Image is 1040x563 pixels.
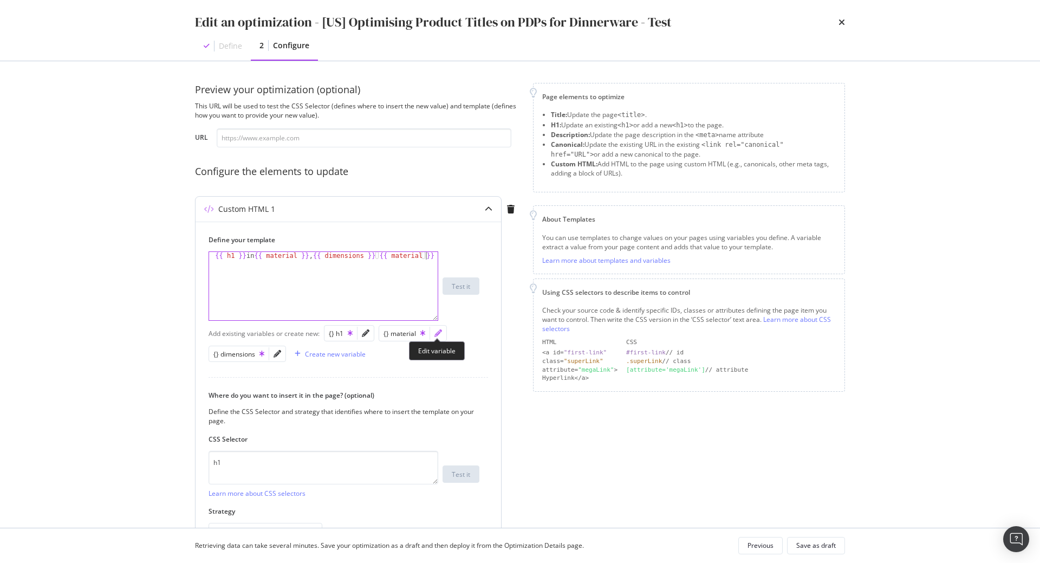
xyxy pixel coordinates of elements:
[273,40,309,51] div: Configure
[195,83,520,97] div: Preview your optimization (optional)
[626,349,666,356] div: #first-link
[409,341,465,360] div: Edit variable
[551,130,836,140] li: Update the page description in the name attribute
[452,282,470,291] div: Test it
[542,338,617,347] div: HTML
[195,13,672,31] div: Edit an optimization - [US] Optimising Product Titles on PDPs for Dinnerware - Test
[209,523,322,540] button: Replace the element's content
[195,541,584,550] div: Retrieving data can take several minutes. Save your optimization as a draft and then deploy it fr...
[551,120,561,130] strong: H1:
[443,465,479,483] button: Test it
[617,121,633,129] span: <h1>
[209,329,320,338] div: Add existing variables or create new:
[551,130,590,139] strong: Description:
[542,374,617,383] div: Hyperlink</a>
[209,407,479,425] div: Define the CSS Selector and strategy that identifies where to insert the template on your page.
[551,120,836,130] li: Update an existing or add a new to the page.
[551,110,836,120] li: Update the page .
[564,349,607,356] div: "first-link"
[305,350,366,359] div: Create new variable
[796,541,836,550] div: Save as draft
[329,329,353,338] div: {} h1
[1003,526,1029,552] div: Open Intercom Messenger
[551,159,597,169] strong: Custom HTML:
[443,277,479,295] button: Test it
[626,348,836,357] div: // id
[274,350,281,358] div: pencil
[209,235,479,244] label: Define your template
[213,350,264,359] div: {} dimensions
[626,357,836,366] div: // class
[542,256,671,265] a: Learn more about templates and variables
[259,40,264,51] div: 2
[542,215,836,224] div: About Templates
[564,358,603,365] div: "superLink"
[383,329,425,338] div: {} material
[209,435,479,444] label: CSS Selector
[551,159,836,178] li: Add HTML to the page using custom HTML (e.g., canonicals, other meta tags, adding a block of URLs).
[329,327,353,340] button: {} h1
[195,101,520,120] div: This URL will be used to test the CSS Selector (defines where to insert the new value) and templa...
[362,329,369,337] div: pencil
[218,204,275,215] div: Custom HTML 1
[213,347,264,360] button: {} dimensions
[542,233,836,251] div: You can use templates to change values on your pages using variables you define. A variable extra...
[551,140,836,159] li: Update the existing URL in the existing or add a new canonical to the page.
[695,131,719,139] span: <meta>
[290,345,366,363] button: Create new variable
[542,357,617,366] div: class=
[209,507,479,516] label: Strategy
[626,366,836,374] div: // attribute
[209,451,438,484] textarea: h1
[626,338,836,347] div: CSS
[551,140,584,149] strong: Canonical:
[617,111,645,119] span: <title>
[626,358,662,365] div: .superLink
[542,348,617,357] div: <a id=
[542,315,831,333] a: Learn more about CSS selectors
[747,541,773,550] div: Previous
[626,366,705,373] div: [attribute='megaLink']
[551,141,784,158] span: <link rel="canonical" href="URL">
[838,13,845,31] div: times
[383,327,425,340] button: {} material
[209,489,305,498] a: Learn more about CSS selectors
[219,41,242,51] div: Define
[195,165,520,179] div: Configure the elements to update
[209,391,479,400] label: Where do you want to insert it in the page? (optional)
[542,306,836,333] div: Check your source code & identify specific IDs, classes or attributes defining the page item you ...
[542,92,836,101] div: Page elements to optimize
[452,470,470,479] div: Test it
[551,110,567,119] strong: Title:
[578,366,614,373] div: "megaLink"
[542,366,617,374] div: attribute= >
[195,133,208,145] label: URL
[672,121,688,129] span: <h1>
[738,537,783,554] button: Previous
[217,128,511,147] input: https://www.example.com
[787,537,845,554] button: Save as draft
[434,329,442,337] div: pencil
[542,288,836,297] div: Using CSS selectors to describe items to control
